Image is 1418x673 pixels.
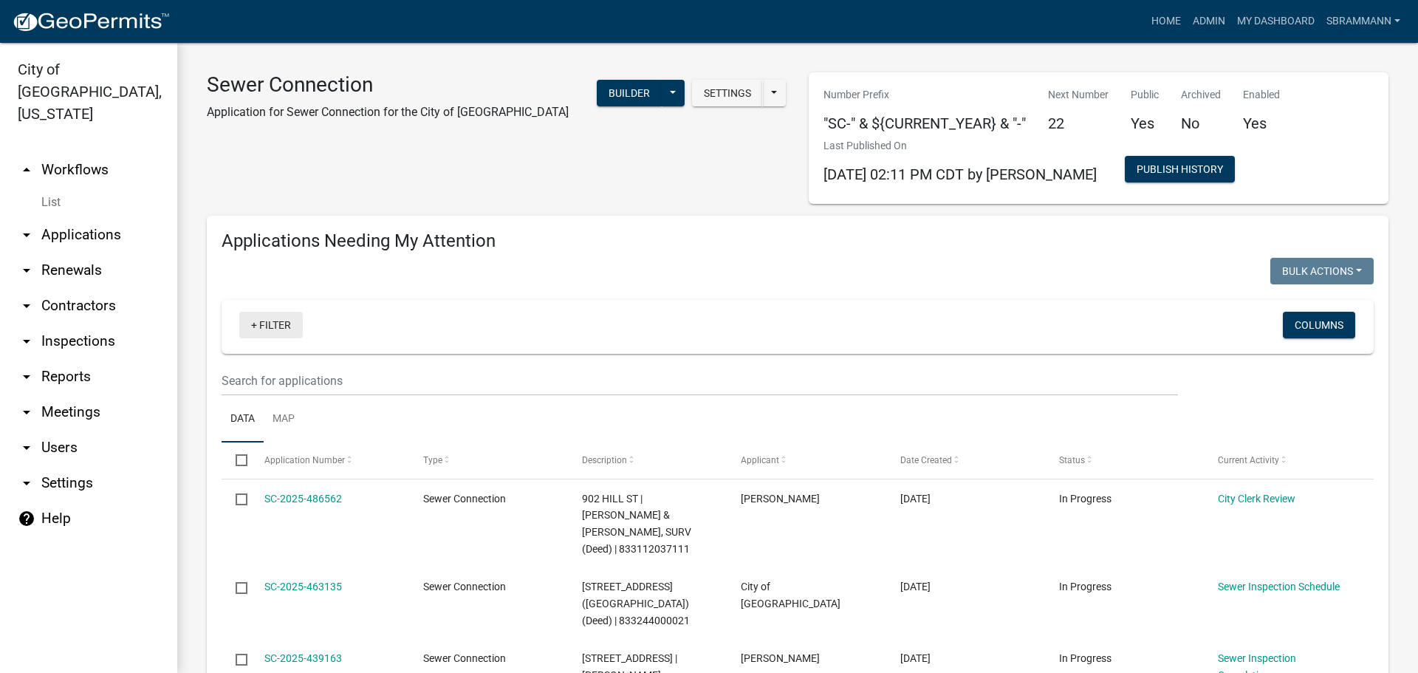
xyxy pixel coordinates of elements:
[1231,7,1321,35] a: My Dashboard
[239,312,303,338] a: + Filter
[18,510,35,527] i: help
[823,87,1026,103] p: Number Prefix
[823,138,1097,154] p: Last Published On
[1321,7,1406,35] a: SBrammann
[1187,7,1231,35] a: Admin
[1204,443,1363,478] datatable-header-cell: Current Activity
[582,455,627,465] span: Description
[18,474,35,492] i: arrow_drop_down
[1243,87,1280,103] p: Enabled
[264,455,345,465] span: Application Number
[1059,493,1112,505] span: In Progress
[823,165,1097,183] span: [DATE] 02:11 PM CDT by [PERSON_NAME]
[741,493,820,505] span: Ryan Eggerss
[423,652,506,664] span: Sewer Connection
[423,581,506,592] span: Sewer Connection
[900,652,931,664] span: 06/21/2025
[741,455,779,465] span: Applicant
[1045,443,1204,478] datatable-header-cell: Status
[1270,258,1374,284] button: Bulk Actions
[692,80,763,106] button: Settings
[264,652,342,664] a: SC-2025-439163
[900,455,952,465] span: Date Created
[900,493,931,505] span: 10/01/2025
[1181,115,1221,132] h5: No
[1048,87,1109,103] p: Next Number
[423,455,442,465] span: Type
[1218,581,1340,592] a: Sewer Inspection Schedule
[886,443,1044,478] datatable-header-cell: Date Created
[1059,455,1085,465] span: Status
[741,581,840,609] span: City of Harlan
[18,262,35,279] i: arrow_drop_down
[1218,455,1279,465] span: Current Activity
[264,493,342,505] a: SC-2025-486562
[1131,87,1159,103] p: Public
[1218,493,1295,505] a: City Clerk Review
[597,80,662,106] button: Builder
[423,493,506,505] span: Sewer Connection
[222,443,250,478] datatable-header-cell: Select
[1125,165,1235,177] wm-modal-confirm: Workflow Publish History
[1145,7,1187,35] a: Home
[18,403,35,421] i: arrow_drop_down
[823,115,1026,132] h5: "SC-" & ${CURRENT_YEAR} & "-"
[568,443,727,478] datatable-header-cell: Description
[1125,156,1235,182] button: Publish History
[264,396,304,443] a: Map
[222,366,1178,396] input: Search for applications
[1059,581,1112,592] span: In Progress
[582,581,690,626] span: 1400 PINE ST | HARLAN, CITY OF (PIONEER PARK) (Deed) | 833244000021
[1181,87,1221,103] p: Archived
[727,443,886,478] datatable-header-cell: Applicant
[900,581,931,592] span: 08/13/2025
[18,161,35,179] i: arrow_drop_up
[582,493,691,555] span: 902 HILL ST | POTTER, KEITH D & JOAN, SURV (Deed) | 833112037111
[409,443,568,478] datatable-header-cell: Type
[1243,115,1280,132] h5: Yes
[18,439,35,457] i: arrow_drop_down
[207,103,569,121] p: Application for Sewer Connection for the City of [GEOGRAPHIC_DATA]
[1283,312,1355,338] button: Columns
[222,396,264,443] a: Data
[741,652,820,664] span: Ryan Eggerss
[1048,115,1109,132] h5: 22
[18,226,35,244] i: arrow_drop_down
[264,581,342,592] a: SC-2025-463135
[18,368,35,386] i: arrow_drop_down
[222,230,1374,252] h4: Applications Needing My Attention
[1059,652,1112,664] span: In Progress
[18,332,35,350] i: arrow_drop_down
[207,72,569,98] h3: Sewer Connection
[18,297,35,315] i: arrow_drop_down
[1131,115,1159,132] h5: Yes
[250,443,408,478] datatable-header-cell: Application Number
